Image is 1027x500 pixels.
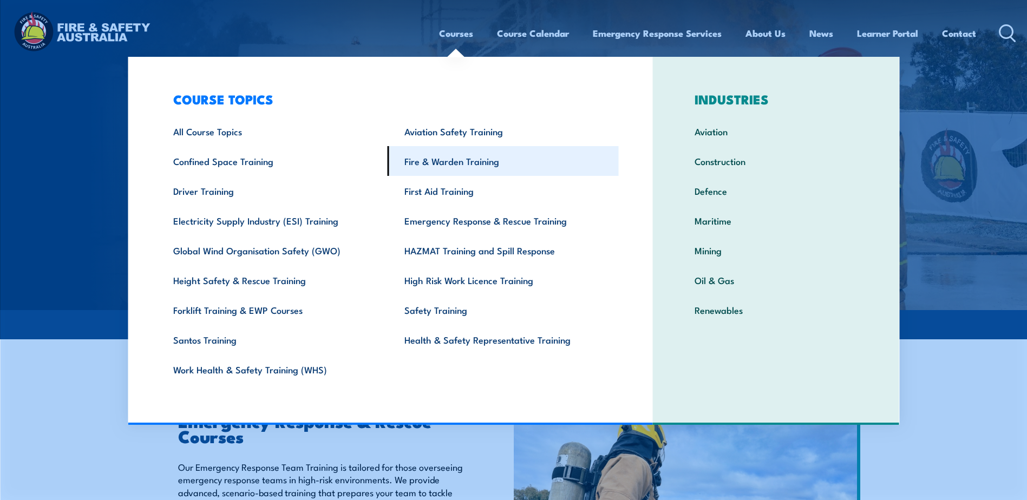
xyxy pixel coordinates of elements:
[156,116,388,146] a: All Course Topics
[156,206,388,235] a: Electricity Supply Industry (ESI) Training
[388,176,619,206] a: First Aid Training
[678,116,874,146] a: Aviation
[678,235,874,265] a: Mining
[745,19,786,48] a: About Us
[388,295,619,325] a: Safety Training
[156,265,388,295] a: Height Safety & Rescue Training
[678,295,874,325] a: Renewables
[388,116,619,146] a: Aviation Safety Training
[678,146,874,176] a: Construction
[156,146,388,176] a: Confined Space Training
[388,146,619,176] a: Fire & Warden Training
[439,19,473,48] a: Courses
[156,295,388,325] a: Forklift Training & EWP Courses
[942,19,976,48] a: Contact
[156,325,388,354] a: Santos Training
[178,413,464,443] h2: Emergency Response & Rescue Courses
[678,206,874,235] a: Maritime
[388,265,619,295] a: High Risk Work Licence Training
[388,235,619,265] a: HAZMAT Training and Spill Response
[497,19,569,48] a: Course Calendar
[156,91,619,107] h3: COURSE TOPICS
[156,354,388,384] a: Work Health & Safety Training (WHS)
[678,91,874,107] h3: INDUSTRIES
[809,19,833,48] a: News
[678,265,874,295] a: Oil & Gas
[593,19,722,48] a: Emergency Response Services
[388,206,619,235] a: Emergency Response & Rescue Training
[156,176,388,206] a: Driver Training
[388,325,619,354] a: Health & Safety Representative Training
[857,19,918,48] a: Learner Portal
[156,235,388,265] a: Global Wind Organisation Safety (GWO)
[678,176,874,206] a: Defence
